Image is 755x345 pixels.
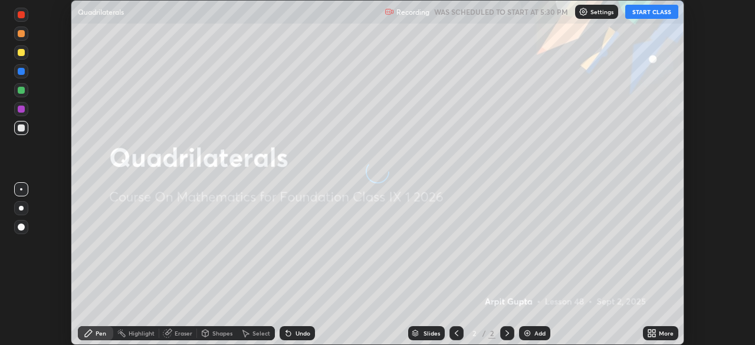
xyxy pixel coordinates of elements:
button: START CLASS [625,5,678,19]
div: Undo [296,330,310,336]
img: recording.375f2c34.svg [385,7,394,17]
div: Highlight [129,330,155,336]
p: Settings [590,9,613,15]
h5: WAS SCHEDULED TO START AT 5:30 PM [434,6,568,17]
img: add-slide-button [523,328,532,338]
div: Select [252,330,270,336]
div: More [659,330,674,336]
div: / [482,330,486,337]
div: 2 [488,328,495,339]
div: Add [534,330,546,336]
img: class-settings-icons [579,7,588,17]
p: Recording [396,8,429,17]
div: Eraser [175,330,192,336]
div: 2 [468,330,480,337]
p: Quadrilaterals [78,7,124,17]
div: Pen [96,330,106,336]
div: Slides [424,330,440,336]
div: Shapes [212,330,232,336]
